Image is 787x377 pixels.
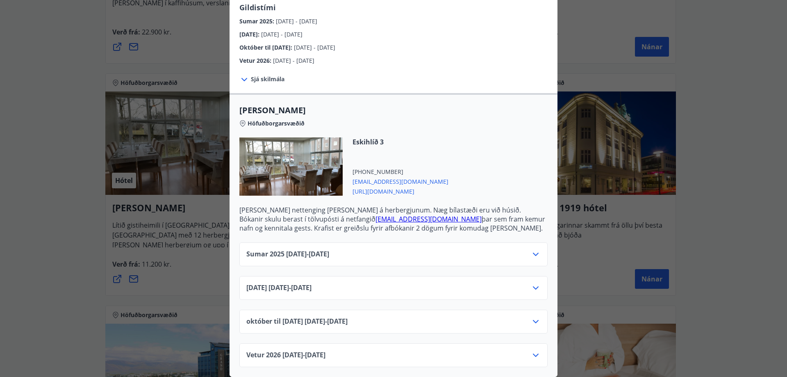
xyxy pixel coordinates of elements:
font: [PHONE_NUMBER] [353,168,403,176]
font: [PERSON_NAME] nettenging [PERSON_NAME] á herbergjunum. Næg bílastæði eru við húsið. [239,206,521,215]
font: [URL][DOMAIN_NAME] [353,187,414,195]
font: þar sem fram kemur nafn og kennitala gests. Krafist er greiðslu fyrir afbókanir 2 dögum fyrir kom... [239,215,545,233]
font: [DATE] - [DATE] [273,57,314,64]
font: [DATE] - [DATE] [276,17,317,25]
font: Gildistími [239,2,276,12]
font: Höfuðborgarsvæðið [248,119,305,127]
font: Sjá skilmála [251,75,284,83]
font: [PERSON_NAME] [239,105,306,116]
font: Október til [DATE] [239,43,291,51]
font: Sumar 2025 [239,17,273,25]
font: : [258,30,259,38]
font: Bókanir skulu berast í tölvupósti á netfangið [239,215,375,224]
font: [EMAIL_ADDRESS][DOMAIN_NAME] [353,178,448,185]
font: : [270,57,271,64]
font: [DATE] - [DATE] [294,43,335,51]
font: Eskihlíð 3 [353,137,384,146]
a: [EMAIL_ADDRESS][DOMAIN_NAME] [375,215,482,224]
font: [DATE] - [DATE] [261,30,303,38]
font: : [273,17,274,25]
font: Vetur 2026 [239,57,270,64]
font: [DATE] [239,30,258,38]
font: : [291,43,292,51]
